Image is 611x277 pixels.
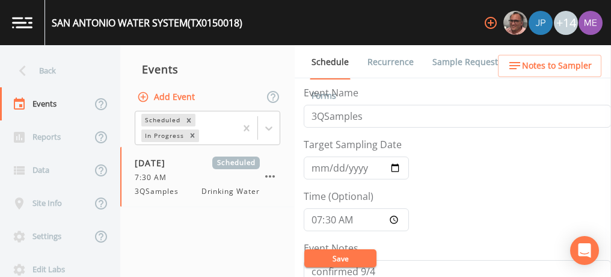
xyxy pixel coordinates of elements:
img: d4d65db7c401dd99d63b7ad86343d265 [579,11,603,35]
img: logo [12,17,32,28]
span: [DATE] [135,157,174,169]
label: Target Sampling Date [304,137,402,152]
img: 41241ef155101aa6d92a04480b0d0000 [529,11,553,35]
label: Time (Optional) [304,189,373,204]
label: Event Notes [304,241,358,255]
button: Save [304,249,376,267]
span: Notes to Sampler [522,58,592,73]
button: Notes to Sampler [498,55,601,77]
span: Scheduled [212,157,260,169]
a: Forms [310,79,338,113]
img: e2d790fa78825a4bb76dcb6ab311d44c [503,11,527,35]
a: [DATE]Scheduled7:30 AM3QSamplesDrinking Water [120,147,295,207]
span: 3QSamples [135,186,186,197]
a: Schedule [310,45,351,79]
div: Joshua gere Paul [528,11,553,35]
button: Add Event [135,86,200,108]
div: Remove Scheduled [182,114,195,126]
span: Drinking Water [201,186,260,197]
a: Recurrence [366,45,416,79]
div: Remove In Progress [186,129,199,142]
div: Scheduled [141,114,182,126]
label: Event Name [304,86,358,100]
div: Events [120,54,295,84]
div: +14 [554,11,578,35]
div: SAN ANTONIO WATER SYSTEM (TX0150018) [52,16,242,30]
a: COC Details [519,45,570,79]
div: In Progress [141,129,186,142]
a: Sample Requests [431,45,504,79]
div: Open Intercom Messenger [570,236,599,265]
span: 7:30 AM [135,172,174,183]
div: Mike Franklin [503,11,528,35]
